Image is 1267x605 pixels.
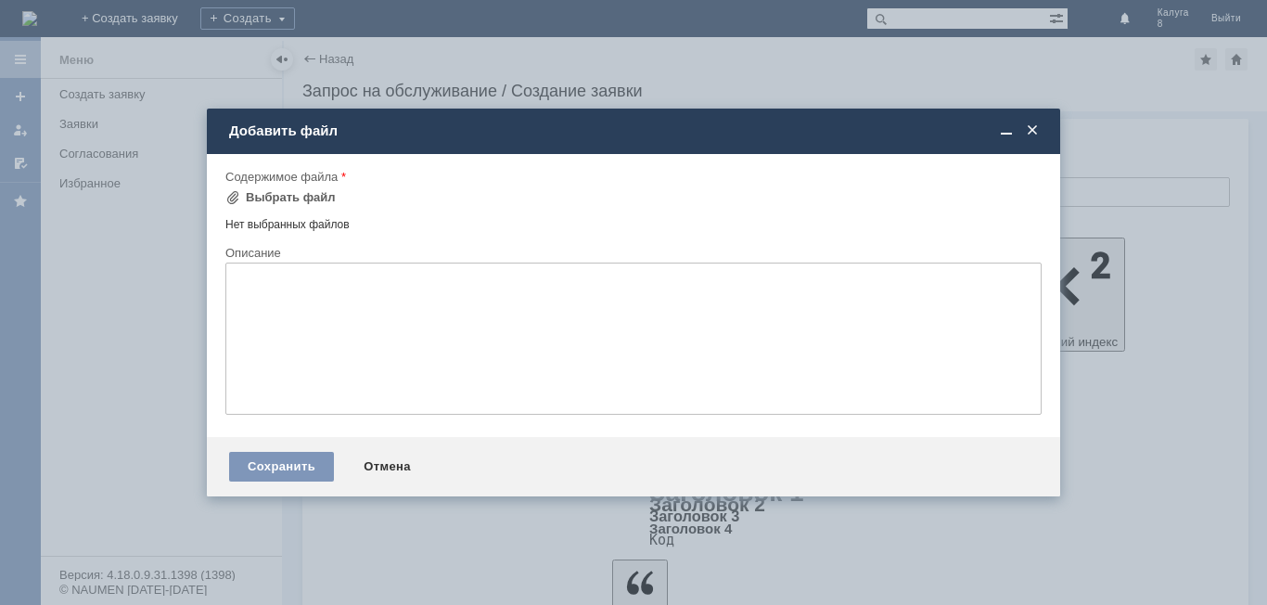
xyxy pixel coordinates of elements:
div: Выбрать файл [246,190,336,205]
span: Закрыть [1023,122,1042,139]
div: Нет выбранных файлов [225,211,1042,232]
div: Добрый вечер. Прошу удалить отложенные чеки во вложении. [GEOGRAPHIC_DATA]. [7,7,271,52]
div: Содержимое файла [225,171,1038,183]
div: Добавить файл [229,122,1042,139]
div: Описание [225,247,1038,259]
span: Свернуть (Ctrl + M) [997,122,1016,139]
